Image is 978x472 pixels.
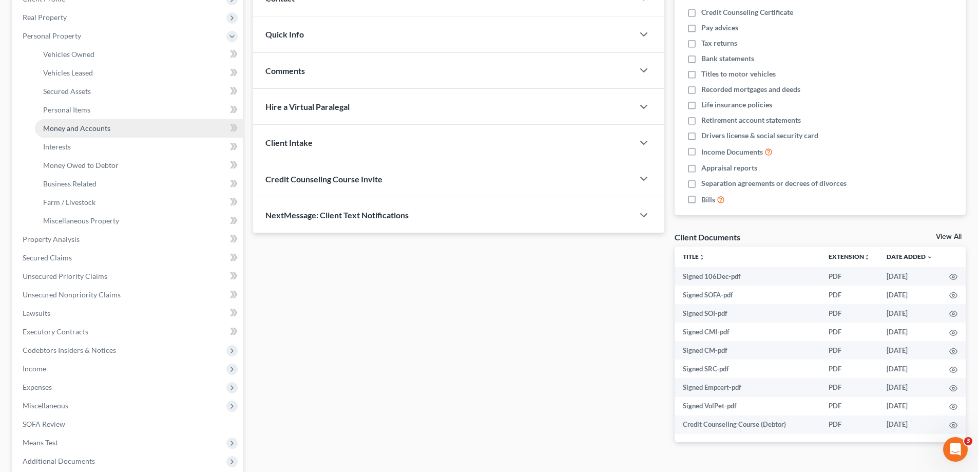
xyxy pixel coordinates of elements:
[23,383,52,391] span: Expenses
[43,142,71,151] span: Interests
[23,253,72,262] span: Secured Claims
[701,84,800,95] span: Recorded mortgages and deeds
[887,253,933,260] a: Date Added expand_more
[878,378,941,397] td: [DATE]
[35,212,243,230] a: Miscellaneous Property
[43,50,94,59] span: Vehicles Owned
[943,437,968,462] iframe: Intercom live chat
[23,235,80,243] span: Property Analysis
[43,87,91,96] span: Secured Assets
[265,66,305,75] span: Comments
[23,13,67,22] span: Real Property
[14,267,243,286] a: Unsecured Priority Claims
[701,147,763,157] span: Income Documents
[820,341,878,360] td: PDF
[43,179,97,188] span: Business Related
[675,360,820,378] td: Signed SRC-pdf
[23,309,50,317] span: Lawsuits
[35,82,243,101] a: Secured Assets
[23,420,65,428] span: SOFA Review
[675,267,820,286] td: Signed 106Dec-pdf
[701,23,738,33] span: Pay advices
[14,415,243,433] a: SOFA Review
[701,195,715,205] span: Bills
[878,397,941,416] td: [DATE]
[23,346,116,354] span: Codebtors Insiders & Notices
[820,267,878,286] td: PDF
[43,105,90,114] span: Personal Items
[820,360,878,378] td: PDF
[35,101,243,119] a: Personal Items
[878,360,941,378] td: [DATE]
[675,323,820,341] td: Signed CMI-pdf
[878,323,941,341] td: [DATE]
[701,7,793,17] span: Credit Counseling Certificate
[43,68,93,77] span: Vehicles Leased
[23,327,88,336] span: Executory Contracts
[878,267,941,286] td: [DATE]
[878,416,941,434] td: [DATE]
[878,341,941,360] td: [DATE]
[265,174,382,184] span: Credit Counseling Course Invite
[23,290,121,299] span: Unsecured Nonpriority Claims
[820,378,878,397] td: PDF
[23,401,68,410] span: Miscellaneous
[35,45,243,64] a: Vehicles Owned
[675,416,820,434] td: Credit Counseling Course (Debtor)
[699,254,705,260] i: unfold_more
[701,38,737,48] span: Tax returns
[35,64,243,82] a: Vehicles Leased
[820,416,878,434] td: PDF
[964,437,972,445] span: 3
[35,119,243,138] a: Money and Accounts
[675,232,740,242] div: Client Documents
[675,378,820,397] td: Signed Empcert-pdf
[675,341,820,360] td: Signed CM-pdf
[701,53,754,64] span: Bank statements
[878,286,941,304] td: [DATE]
[14,304,243,323] a: Lawsuits
[35,156,243,175] a: Money Owed to Debtor
[701,130,818,141] span: Drivers license & social security card
[820,286,878,304] td: PDF
[829,253,870,260] a: Extensionunfold_more
[701,100,772,110] span: Life insurance policies
[701,115,801,125] span: Retirement account statements
[927,254,933,260] i: expand_more
[675,304,820,323] td: Signed SOI-pdf
[701,69,776,79] span: Titles to motor vehicles
[14,323,243,341] a: Executory Contracts
[265,29,304,39] span: Quick Info
[43,216,119,225] span: Miscellaneous Property
[675,397,820,416] td: Signed VolPet-pdf
[23,364,46,373] span: Income
[23,438,58,447] span: Means Test
[14,230,243,249] a: Property Analysis
[35,138,243,156] a: Interests
[820,323,878,341] td: PDF
[43,198,95,206] span: Farm / Livestock
[265,210,409,220] span: NextMessage: Client Text Notifications
[265,102,350,111] span: Hire a Virtual Paralegal
[701,178,847,188] span: Separation agreements or decrees of divorces
[878,304,941,323] td: [DATE]
[14,249,243,267] a: Secured Claims
[35,193,243,212] a: Farm / Livestock
[23,31,81,40] span: Personal Property
[701,163,757,173] span: Appraisal reports
[675,286,820,304] td: Signed SOFA-pdf
[23,457,95,465] span: Additional Documents
[265,138,313,147] span: Client Intake
[35,175,243,193] a: Business Related
[820,397,878,416] td: PDF
[936,233,962,240] a: View All
[14,286,243,304] a: Unsecured Nonpriority Claims
[864,254,870,260] i: unfold_more
[23,272,107,280] span: Unsecured Priority Claims
[43,161,119,169] span: Money Owed to Debtor
[820,304,878,323] td: PDF
[43,124,110,133] span: Money and Accounts
[683,253,705,260] a: Titleunfold_more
